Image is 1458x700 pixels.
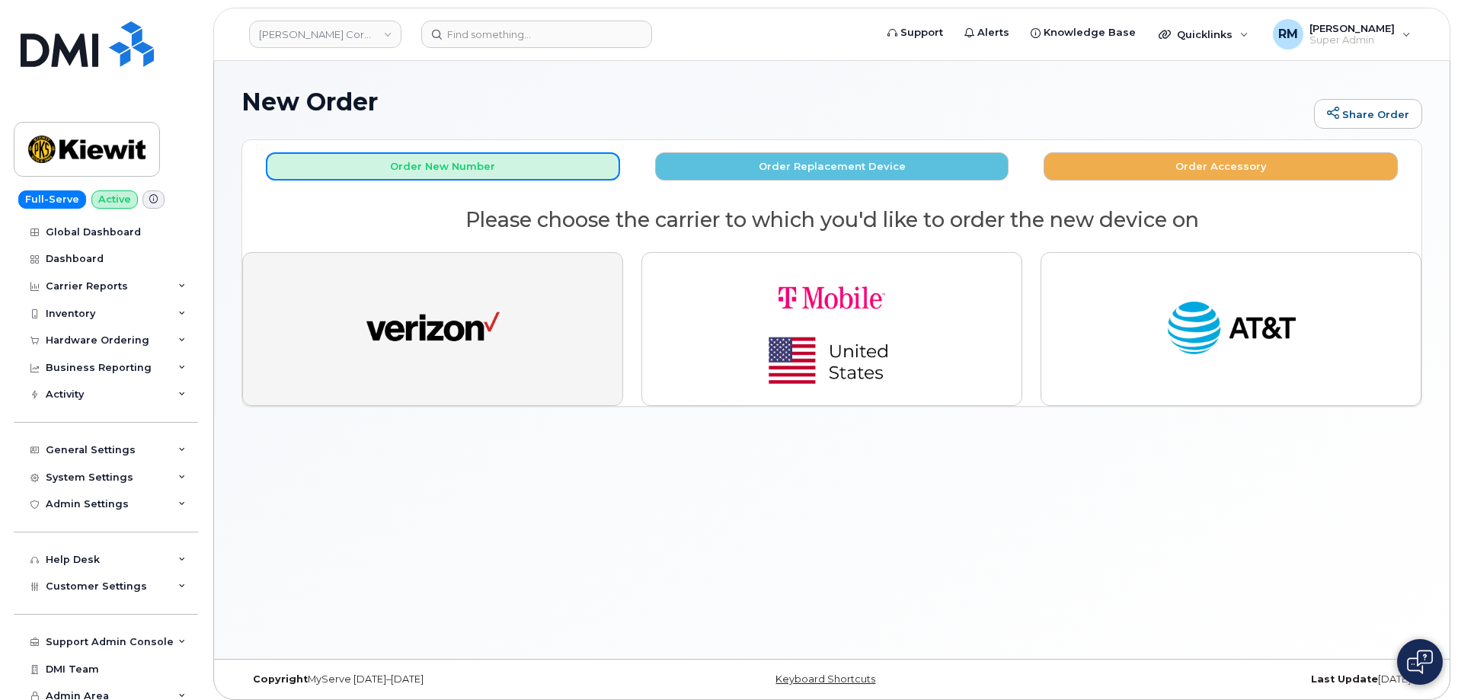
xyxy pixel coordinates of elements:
img: t-mobile-78392d334a420d5b7f0e63d4fa81f6287a21d394dc80d677554bb55bbab1186f.png [725,265,938,393]
div: MyServe [DATE]–[DATE] [241,673,635,686]
img: at_t-fb3d24644a45acc70fc72cc47ce214d34099dfd970ee3ae2334e4251f9d920fd.png [1165,295,1298,363]
img: Open chat [1407,650,1433,674]
h2: Please choose the carrier to which you'd like to order the new device on [242,209,1421,232]
a: Keyboard Shortcuts [775,673,875,685]
h1: New Order [241,88,1306,115]
img: verizon-ab2890fd1dd4a6c9cf5f392cd2db4626a3dae38ee8226e09bcb5c993c4c79f81.png [366,295,500,363]
strong: Copyright [253,673,308,685]
button: Order Accessory [1044,152,1398,181]
div: [DATE] [1028,673,1422,686]
strong: Last Update [1311,673,1378,685]
a: Share Order [1314,99,1422,129]
button: Order Replacement Device [655,152,1009,181]
button: Order New Number [266,152,620,181]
